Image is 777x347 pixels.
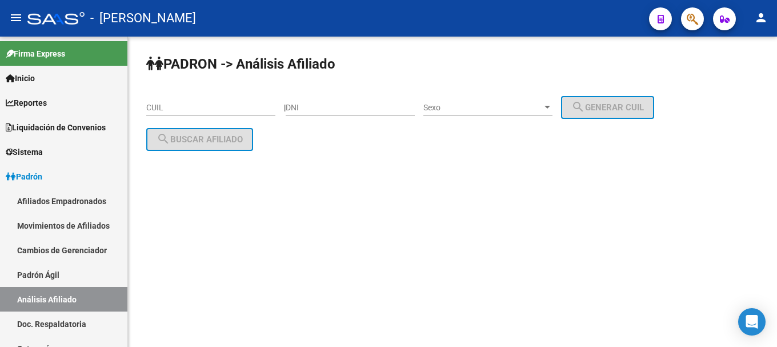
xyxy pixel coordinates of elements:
span: - [PERSON_NAME] [90,6,196,31]
mat-icon: search [571,100,585,114]
div: Open Intercom Messenger [738,308,766,336]
span: Reportes [6,97,47,109]
span: Sistema [6,146,43,158]
span: Buscar afiliado [157,134,243,145]
span: Firma Express [6,47,65,60]
span: Padrón [6,170,42,183]
button: Buscar afiliado [146,128,253,151]
mat-icon: search [157,132,170,146]
span: Inicio [6,72,35,85]
strong: PADRON -> Análisis Afiliado [146,56,335,72]
div: | [284,103,663,112]
button: Generar CUIL [561,96,654,119]
span: Generar CUIL [571,102,644,113]
span: Liquidación de Convenios [6,121,106,134]
mat-icon: menu [9,11,23,25]
span: Sexo [423,103,542,113]
mat-icon: person [754,11,768,25]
